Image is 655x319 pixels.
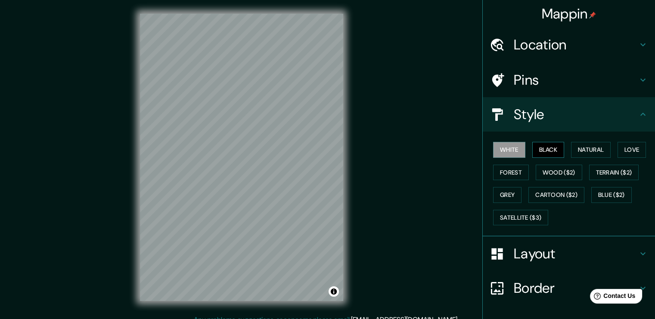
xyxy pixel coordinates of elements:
img: pin-icon.png [589,12,596,18]
div: Pins [483,63,655,97]
div: Location [483,28,655,62]
button: Grey [493,187,522,203]
button: Forest [493,165,529,181]
button: Black [532,142,565,158]
h4: Layout [514,245,638,262]
div: Layout [483,236,655,271]
button: Wood ($2) [536,165,582,181]
h4: Border [514,279,638,297]
h4: Mappin [542,5,596,22]
h4: Location [514,36,638,53]
h4: Style [514,106,638,123]
div: Border [483,271,655,305]
button: Satellite ($3) [493,210,548,226]
button: Blue ($2) [591,187,632,203]
div: Style [483,97,655,132]
button: Terrain ($2) [589,165,639,181]
h4: Pins [514,71,638,89]
button: Love [618,142,646,158]
button: Toggle attribution [329,286,339,297]
iframe: Help widget launcher [578,285,646,310]
button: Natural [571,142,611,158]
button: Cartoon ($2) [528,187,584,203]
button: White [493,142,525,158]
canvas: Map [140,14,343,301]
